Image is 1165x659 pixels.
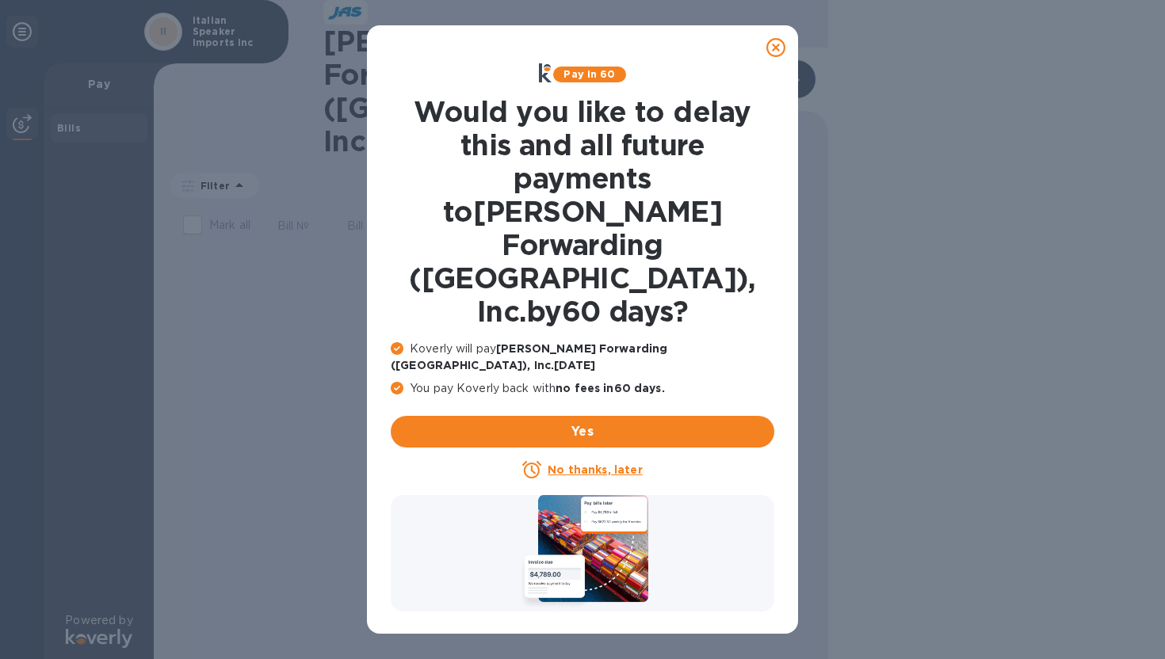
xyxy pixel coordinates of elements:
[556,382,664,394] b: no fees in 60 days .
[391,341,774,374] p: Koverly will pay
[391,380,774,397] p: You pay Koverly back with
[403,422,762,441] span: Yes
[548,463,642,476] u: No thanks, later
[391,342,667,371] b: [PERSON_NAME] Forwarding ([GEOGRAPHIC_DATA]), Inc. [DATE]
[563,68,615,80] b: Pay in 60
[391,95,774,328] h1: Would you like to delay this and all future payments to [PERSON_NAME] Forwarding ([GEOGRAPHIC_DAT...
[391,416,774,448] button: Yes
